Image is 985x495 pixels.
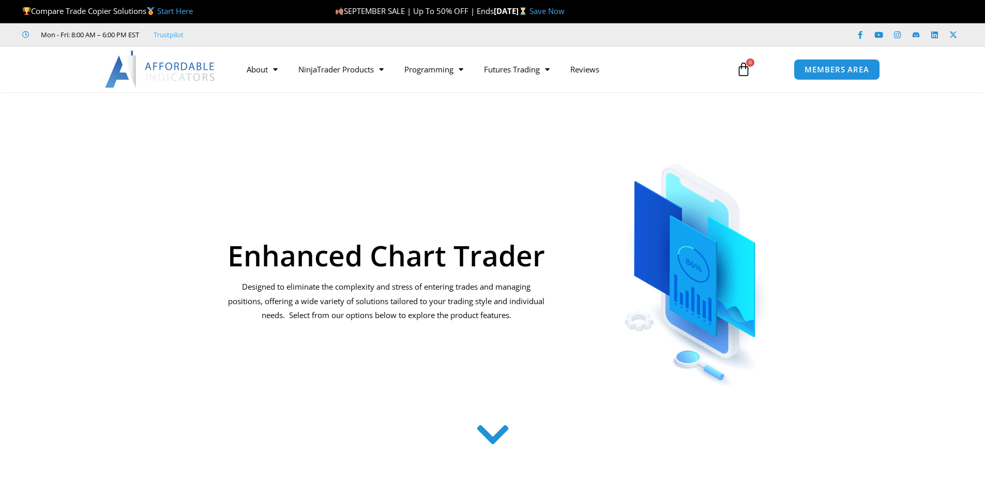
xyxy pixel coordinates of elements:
[394,57,474,81] a: Programming
[154,28,184,41] a: Trustpilot
[23,7,31,15] img: 🏆
[794,59,880,80] a: MEMBERS AREA
[474,57,560,81] a: Futures Trading
[519,7,527,15] img: ⌛
[236,57,724,81] nav: Menu
[494,6,529,16] strong: [DATE]
[38,28,139,41] span: Mon - Fri: 8:00 AM – 6:00 PM EST
[288,57,394,81] a: NinjaTrader Products
[157,6,193,16] a: Start Here
[22,6,193,16] span: Compare Trade Copier Solutions
[590,139,802,391] img: ChartTrader | Affordable Indicators – NinjaTrader
[227,241,546,269] h1: Enhanced Chart Trader
[336,7,343,15] img: 🍂
[105,51,216,88] img: LogoAI | Affordable Indicators – NinjaTrader
[721,54,766,84] a: 0
[335,6,494,16] span: SEPTEMBER SALE | Up To 50% OFF | Ends
[227,280,546,323] p: Designed to eliminate the complexity and stress of entering trades and managing positions, offeri...
[560,57,610,81] a: Reviews
[147,7,155,15] img: 🥇
[746,58,754,67] span: 0
[236,57,288,81] a: About
[805,66,869,73] span: MEMBERS AREA
[529,6,565,16] a: Save Now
